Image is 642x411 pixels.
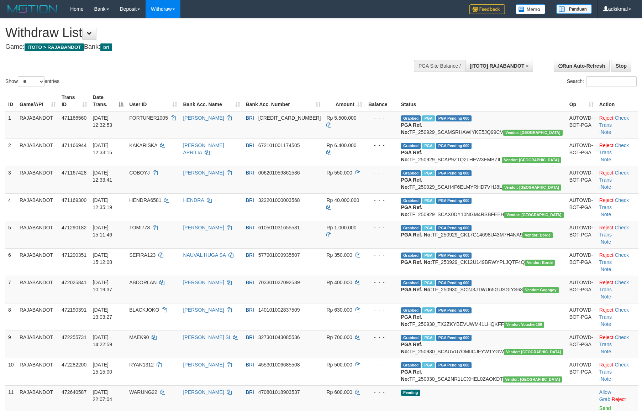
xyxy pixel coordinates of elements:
span: Vendor URL: https://trx2.1velocity.biz [504,322,544,328]
b: PGA Ref. No: [401,232,432,238]
span: Copy 703301027092539 to clipboard [258,280,300,285]
span: FORTUNER1005 [129,115,168,121]
b: PGA Ref. No: [401,314,422,327]
span: KAKARISKA [129,142,157,148]
div: - - - [368,361,395,368]
span: Marked by adkakmal [422,253,435,259]
td: · · [596,221,638,248]
th: Amount: activate to sort column ascending [323,91,365,111]
a: Note [601,294,611,300]
span: 471169300 [62,197,86,203]
span: 472025841 [62,280,86,285]
div: - - - [368,114,395,121]
td: RAJABANDOT [17,166,59,193]
td: AUTOWD-BOT-PGA [567,166,596,193]
th: Balance [365,91,398,111]
a: Note [601,184,611,190]
span: Grabbed [401,225,421,231]
a: [PERSON_NAME] APRILIA [183,142,224,155]
span: BRI [246,252,254,258]
a: Stop [611,60,631,72]
img: Button%20Memo.svg [516,4,546,14]
b: PGA Ref. No: [401,342,422,354]
span: Copy 610501031655531 to clipboard [258,225,300,230]
span: Marked by adkaldo [422,115,435,121]
div: - - - [368,389,395,396]
a: Check Trans [599,115,629,128]
a: Check Trans [599,252,629,265]
span: · [599,389,612,402]
input: Search: [586,76,637,87]
span: [DATE] 14:22:59 [93,334,112,347]
span: 472640587 [62,389,86,395]
a: Reject [599,307,614,313]
td: RAJABANDOT [17,248,59,276]
td: RAJABANDOT [17,221,59,248]
th: Op: activate to sort column ascending [567,91,596,111]
span: Grabbed [401,280,421,286]
a: Check Trans [599,334,629,347]
div: - - - [368,251,395,259]
span: Copy 140101002837509 to clipboard [258,307,300,313]
th: Bank Acc. Number: activate to sort column ascending [243,91,324,111]
span: BRI [246,334,254,340]
span: Copy 455301006685508 to clipboard [258,362,300,368]
span: Pending [401,390,420,396]
td: TF_250929_SCAMSRHAWIYKE5JQ99CV [398,111,567,139]
span: PGA Pending [436,198,472,204]
span: BRI [246,362,254,368]
td: AUTOWD-BOT-PGA [567,221,596,248]
td: TF_250929_SCAH4F6ELMYRHD7VHJ8L [398,166,567,193]
a: Note [601,349,611,354]
span: Vendor URL: https://secure10.1velocity.biz [503,130,563,136]
div: - - - [368,169,395,176]
span: [DATE] 22:07:04 [93,389,112,402]
a: Note [601,157,611,162]
img: Feedback.jpg [469,4,505,14]
span: MAEK90 [129,334,149,340]
td: TF_250929_CK12U149BRWYPLJQTF4Q [398,248,567,276]
span: PGA Pending [436,253,472,259]
td: RAJABANDOT [17,331,59,358]
span: SEFIRA123 [129,252,156,258]
td: · · [596,276,638,303]
span: PGA Pending [436,225,472,231]
td: TF_250930_TX2ZKYBEVUWM41LHQKFF [398,303,567,331]
a: [PERSON_NAME] [183,225,224,230]
span: BRI [246,197,254,203]
a: Note [601,376,611,382]
td: · · [596,193,638,221]
span: BLACKJOKO [129,307,159,313]
span: 471166944 [62,142,86,148]
a: Reject [599,252,614,258]
div: PGA Site Balance / [414,60,465,72]
a: Reject [599,115,614,121]
span: PGA Pending [436,170,472,176]
th: Status [398,91,567,111]
div: - - - [368,306,395,313]
td: 7 [5,276,17,303]
a: Reject [599,142,614,148]
td: TF_250930_SC2J3JTWU65GUSGIYS68 [398,276,567,303]
span: Rp 400.000 [326,280,352,285]
span: Rp 550.000 [326,170,352,176]
a: [PERSON_NAME] [183,362,224,368]
span: WARUNG22 [129,389,157,395]
th: Date Trans.: activate to sort column descending [90,91,127,111]
span: Grabbed [401,198,421,204]
td: · · [596,139,638,166]
span: BRI [246,170,254,176]
a: Check Trans [599,225,629,238]
span: [DATE] 12:33:15 [93,142,112,155]
span: Vendor URL: https://secure10.1velocity.biz [504,349,563,355]
td: 9 [5,331,17,358]
span: Vendor URL: https://secure10.1velocity.biz [502,184,562,191]
th: Bank Acc. Name: activate to sort column ascending [180,91,243,111]
div: - - - [368,334,395,341]
span: PGA Pending [436,335,472,341]
span: [DATE] 10:19:37 [93,280,112,292]
a: Reject [599,280,614,285]
a: Run Auto-Refresh [554,60,610,72]
span: Copy 327301043085536 to clipboard [258,334,300,340]
span: BRI [246,307,254,313]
